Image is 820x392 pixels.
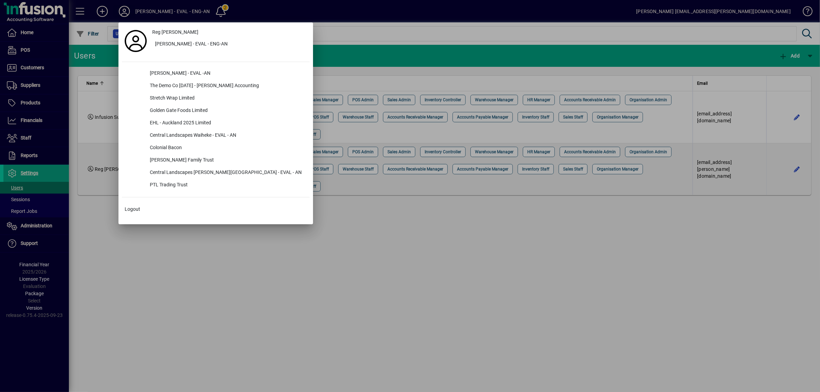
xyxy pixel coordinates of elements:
button: [PERSON_NAME] - EVAL - ENG-AN [149,38,310,51]
button: The Demo Co [DATE] - [PERSON_NAME] Accounting [122,80,310,92]
div: The Demo Co [DATE] - [PERSON_NAME] Accounting [144,80,310,92]
button: PTL Trading Trust [122,179,310,192]
div: Golden Gate Foods Limited [144,105,310,117]
button: Colonial Bacon [122,142,310,154]
button: [PERSON_NAME] - EVAL -AN [122,68,310,80]
div: EHL - Auckland 2025 Limited [144,117,310,130]
div: Central Landscapes Waiheke - EVAL - AN [144,130,310,142]
button: Logout [122,203,310,215]
a: Profile [122,35,149,47]
div: Stretch Wrap Limited [144,92,310,105]
button: Golden Gate Foods Limited [122,105,310,117]
button: Central Landscapes Waiheke - EVAL - AN [122,130,310,142]
button: EHL - Auckland 2025 Limited [122,117,310,130]
a: Reg [PERSON_NAME] [149,26,310,38]
div: [PERSON_NAME] Family Trust [144,154,310,167]
button: Central Landscapes [PERSON_NAME][GEOGRAPHIC_DATA] - EVAL - AN [122,167,310,179]
button: [PERSON_NAME] Family Trust [122,154,310,167]
button: Stretch Wrap Limited [122,92,310,105]
span: Reg [PERSON_NAME] [152,29,198,36]
div: Central Landscapes [PERSON_NAME][GEOGRAPHIC_DATA] - EVAL - AN [144,167,310,179]
div: PTL Trading Trust [144,179,310,192]
div: [PERSON_NAME] - EVAL -AN [144,68,310,80]
span: Logout [125,206,140,213]
div: Colonial Bacon [144,142,310,154]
